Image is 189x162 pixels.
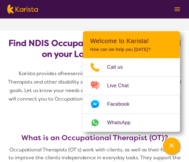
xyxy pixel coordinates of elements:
[90,47,173,52] p: How can we help you [DATE]?
[83,31,180,132] div: Channel Menu
[163,137,180,154] button: Channel Menu
[107,81,136,90] span: Live Chat
[61,70,70,77] span: free
[7,5,38,14] img: Karista logo
[83,58,180,132] ul: Choose channel
[7,38,182,60] h2: Find NDIS Occupational Therapists based on your Location & Needs
[107,100,137,109] span: Facebook
[19,70,61,77] span: Karista provides a
[7,134,182,142] h3: What is an Occupational Therapist (OT)?
[107,118,138,127] span: WhatsApp
[174,7,180,11] img: menu
[90,37,173,45] h2: Welcome to Karista!
[107,63,130,72] span: Call us
[83,114,180,132] a: Web link opens in a new tab.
